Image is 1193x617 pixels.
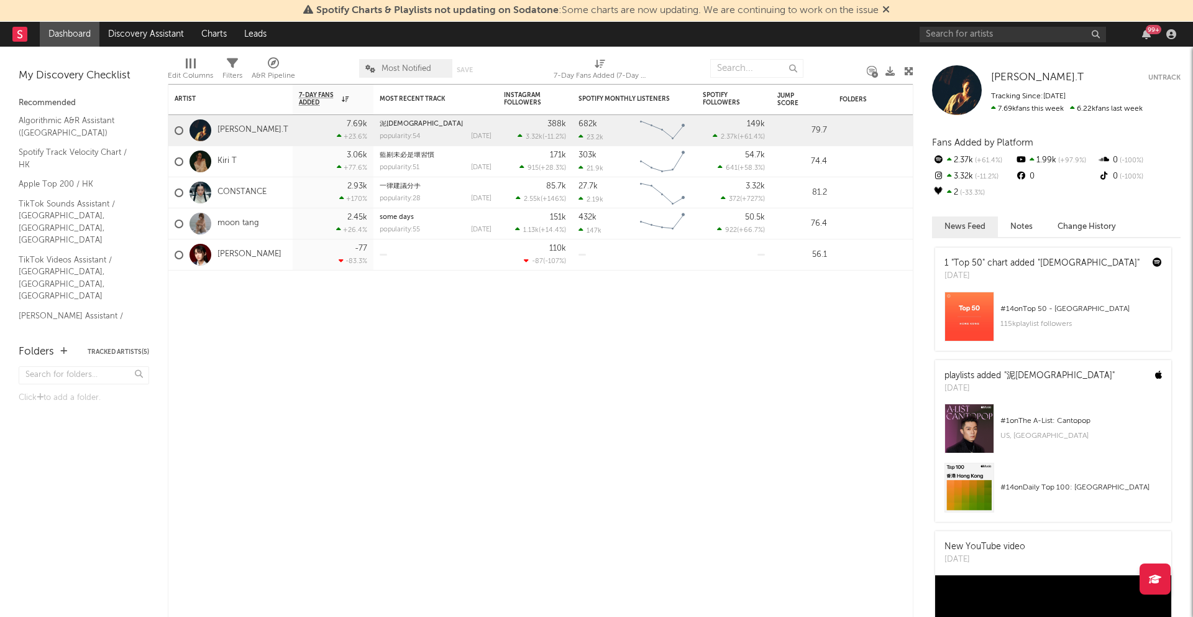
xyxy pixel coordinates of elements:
[1038,259,1140,267] a: "[DEMOGRAPHIC_DATA]"
[380,152,434,159] a: 藍剔未必是壞習慣
[549,244,566,253] div: 110k
[745,151,765,159] div: 54.7k
[1015,152,1097,169] div: 1.99k
[973,157,1002,164] span: +61.4 %
[578,195,603,203] div: 2.19k
[19,345,54,360] div: Folders
[634,177,690,208] svg: Chart title
[1000,429,1162,443] div: US, [GEOGRAPHIC_DATA]
[991,93,1066,100] span: Tracking Since: [DATE]
[19,177,137,191] a: Apple Top 200 / HK
[717,226,765,234] div: ( )
[1004,371,1115,380] a: "泥[DEMOGRAPHIC_DATA]"
[217,125,288,136] a: [PERSON_NAME].T
[721,195,765,203] div: ( )
[337,132,367,141] div: +23.6 %
[634,146,690,177] svg: Chart title
[19,68,149,83] div: My Discovery Checklist
[222,53,242,89] div: Filters
[19,146,137,171] a: Spotify Track Velocity Chart / HK
[958,190,985,197] span: -33.3 %
[1015,169,1097,185] div: 0
[519,164,566,172] div: ( )
[382,65,431,73] span: Most Notified
[175,95,268,103] div: Artist
[380,214,491,221] div: some days
[217,218,259,229] a: moon tang
[252,53,295,89] div: A&R Pipeline
[729,196,740,203] span: 372
[299,91,339,106] span: 7-Day Fans Added
[1000,302,1162,317] div: # 14 on Top 50 - [GEOGRAPHIC_DATA]
[1142,29,1151,39] button: 99+
[471,133,491,140] div: [DATE]
[745,213,765,221] div: 50.5k
[1118,157,1143,164] span: -100 %
[1000,414,1162,429] div: # 1 on The A-List: Cantopop
[746,182,765,190] div: 3.32k
[380,133,421,140] div: popularity: 54
[545,258,564,265] span: -107 %
[550,151,566,159] div: 171k
[932,138,1033,147] span: Fans Added by Platform
[316,6,879,16] span: : Some charts are now updating. We are continuing to work on the issue
[777,92,808,107] div: Jump Score
[528,165,539,172] span: 915
[777,248,827,262] div: 56.1
[554,68,647,83] div: 7-Day Fans Added (7-Day Fans Added)
[541,165,564,172] span: +28.3 %
[168,68,213,83] div: Edit Columns
[526,134,542,141] span: 3.32k
[578,226,601,234] div: 147k
[547,120,566,128] div: 388k
[524,196,541,203] span: 2.55k
[380,121,463,128] a: 泥[DEMOGRAPHIC_DATA]
[935,463,1171,522] a: #14onDaily Top 100: [GEOGRAPHIC_DATA]
[380,152,491,159] div: 藍剔未必是壞習慣
[168,53,213,89] div: Edit Columns
[739,165,763,172] span: +58.3 %
[515,226,566,234] div: ( )
[217,156,237,167] a: Kiri T
[739,227,763,234] span: +66.7 %
[193,22,235,47] a: Charts
[777,154,827,169] div: 74.4
[339,257,367,265] div: -83.3 %
[935,292,1171,351] a: #14onTop 50 - [GEOGRAPHIC_DATA]115kplaylist followers
[380,121,491,128] div: 泥菩薩
[777,123,827,138] div: 79.7
[546,182,566,190] div: 85.7k
[932,216,998,237] button: News Feed
[747,120,765,128] div: 149k
[944,270,1140,282] div: [DATE]
[578,120,597,128] div: 682k
[944,540,1025,554] div: New YouTube video
[998,216,1045,237] button: Notes
[1098,152,1181,169] div: 0
[380,95,473,103] div: Most Recent Track
[544,134,564,141] span: -11.2 %
[19,253,137,303] a: TikTok Videos Assistant / [GEOGRAPHIC_DATA], [GEOGRAPHIC_DATA], [GEOGRAPHIC_DATA]
[1000,317,1162,332] div: 115k playlist followers
[504,91,547,106] div: Instagram Followers
[235,22,275,47] a: Leads
[554,53,647,89] div: 7-Day Fans Added (7-Day Fans Added)
[1045,216,1128,237] button: Change History
[739,134,763,141] span: +61.4 %
[457,67,473,73] button: Save
[19,366,149,384] input: Search for folders...
[347,182,367,190] div: 2.93k
[380,164,419,171] div: popularity: 51
[721,134,738,141] span: 2.37k
[839,96,933,103] div: Folders
[578,182,598,190] div: 27.7k
[380,195,421,202] div: popularity: 28
[19,96,149,111] div: Recommended
[710,59,803,78] input: Search...
[944,369,1115,383] div: playlists added
[1000,480,1162,495] div: # 14 on Daily Top 100: [GEOGRAPHIC_DATA]
[578,213,596,221] div: 432k
[944,257,1140,270] div: 1 "Top 50" chart added
[1148,72,1181,84] button: Untrack
[252,68,295,83] div: A&R Pipeline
